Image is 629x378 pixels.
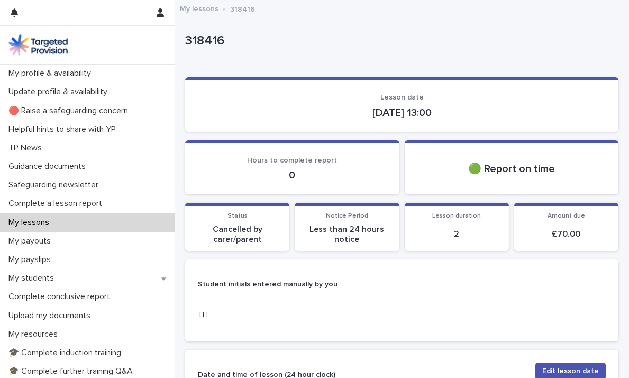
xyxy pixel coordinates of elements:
p: My payouts [4,236,59,246]
p: 🎓 Complete further training Q&A [4,366,141,376]
span: Status [227,213,248,219]
p: Safeguarding newsletter [4,180,107,190]
p: [DATE] 13:00 [198,106,606,119]
p: 🔴 Raise a safeguarding concern [4,106,136,116]
p: £ 70.00 [521,229,612,239]
img: M5nRWzHhSzIhMunXDL62 [8,34,68,56]
p: 318416 [185,33,614,49]
a: My lessons [180,2,218,14]
span: Notice Period [326,213,368,219]
p: 318416 [230,3,255,14]
p: Update profile & availability [4,87,116,97]
p: Complete a lesson report [4,199,111,209]
p: Less than 24 hours notice [301,224,393,245]
p: 🎓 Complete induction training [4,348,130,358]
p: 🟢 Report on time [417,163,606,175]
p: My students [4,273,62,283]
p: 0 [198,169,387,182]
p: My resources [4,329,66,339]
span: Lesson duration [432,213,481,219]
p: Cancelled by carer/parent [192,224,283,245]
p: Complete conclusive report [4,292,118,302]
p: Upload my documents [4,311,99,321]
span: Edit lesson date [542,366,599,376]
p: TP News [4,143,50,153]
strong: Student initials entered manually by you [198,281,338,288]
p: 2 [411,229,503,239]
p: Helpful hints to share with YP [4,124,124,134]
p: My lessons [4,218,58,228]
p: My profile & availability [4,68,99,78]
span: Lesson date [380,94,424,101]
p: TH [198,309,325,320]
span: Amount due [548,213,585,219]
span: Hours to complete report [247,157,337,164]
p: My payslips [4,255,59,265]
p: Guidance documents [4,161,94,172]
